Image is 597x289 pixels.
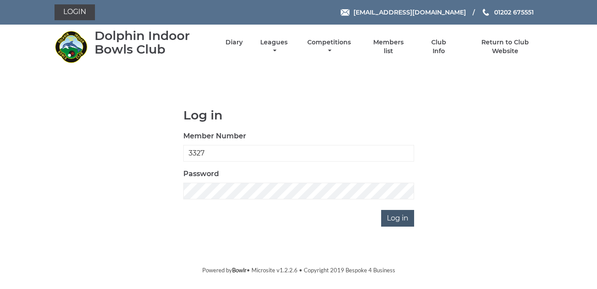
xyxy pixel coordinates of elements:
[305,38,353,55] a: Competitions
[232,267,247,274] a: Bowlr
[55,4,95,20] a: Login
[353,8,466,16] span: [EMAIL_ADDRESS][DOMAIN_NAME]
[258,38,290,55] a: Leagues
[494,8,534,16] span: 01202 675551
[381,210,414,227] input: Log in
[55,30,87,63] img: Dolphin Indoor Bowls Club
[468,38,542,55] a: Return to Club Website
[183,169,219,179] label: Password
[481,7,534,17] a: Phone us 01202 675551
[368,38,409,55] a: Members list
[341,7,466,17] a: Email [EMAIL_ADDRESS][DOMAIN_NAME]
[202,267,395,274] span: Powered by • Microsite v1.2.2.6 • Copyright 2019 Bespoke 4 Business
[183,131,246,141] label: Member Number
[424,38,453,55] a: Club Info
[226,38,243,47] a: Diary
[95,29,210,56] div: Dolphin Indoor Bowls Club
[483,9,489,16] img: Phone us
[183,108,414,122] h1: Log in
[341,9,349,16] img: Email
